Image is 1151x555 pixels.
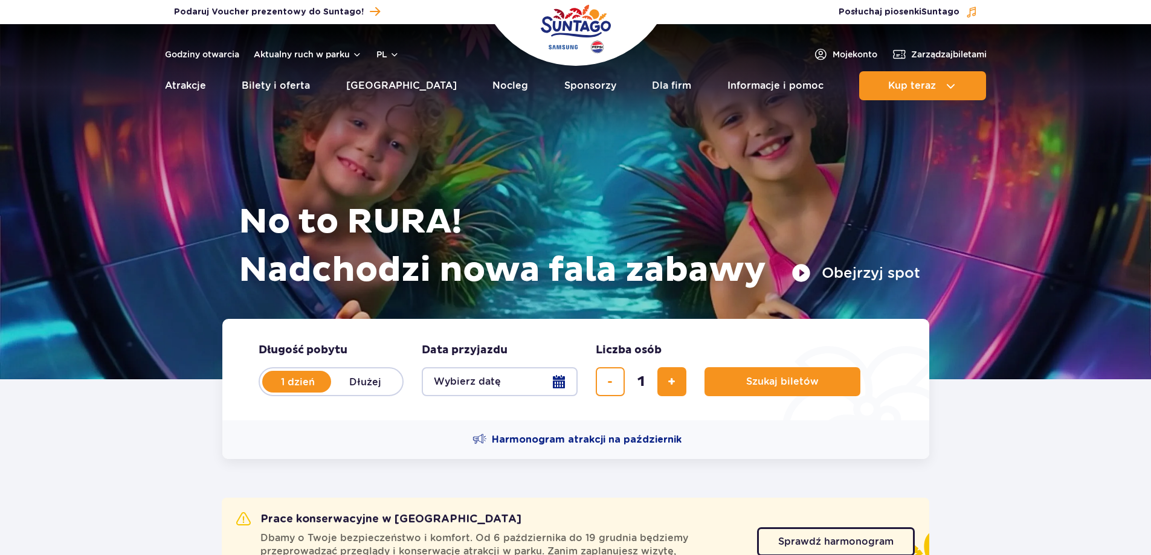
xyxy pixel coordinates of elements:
[165,71,206,100] a: Atrakcje
[596,343,662,358] span: Liczba osób
[222,319,929,420] form: Planowanie wizyty w Park of Poland
[331,369,400,394] label: Dłużej
[911,48,987,60] span: Zarządzaj biletami
[376,48,399,60] button: pl
[839,6,959,18] span: Posłuchaj piosenki
[422,367,578,396] button: Wybierz datę
[346,71,457,100] a: [GEOGRAPHIC_DATA]
[236,512,521,527] h2: Prace konserwacyjne w [GEOGRAPHIC_DATA]
[839,6,978,18] button: Posłuchaj piosenkiSuntago
[242,71,310,100] a: Bilety i oferta
[921,8,959,16] span: Suntago
[165,48,239,60] a: Godziny otwarcia
[859,71,986,100] button: Kup teraz
[254,50,362,59] button: Aktualny ruch w parku
[174,4,380,20] a: Podaruj Voucher prezentowy do Suntago!
[492,71,528,100] a: Nocleg
[174,6,364,18] span: Podaruj Voucher prezentowy do Suntago!
[596,367,625,396] button: usuń bilet
[778,537,894,547] span: Sprawdź harmonogram
[564,71,616,100] a: Sponsorzy
[727,71,824,100] a: Informacje i pomoc
[704,367,860,396] button: Szukaj biletów
[652,71,691,100] a: Dla firm
[792,263,920,283] button: Obejrzyj spot
[492,433,682,446] span: Harmonogram atrakcji na październik
[657,367,686,396] button: dodaj bilet
[833,48,877,60] span: Moje konto
[263,369,332,394] label: 1 dzień
[422,343,508,358] span: Data przyjazdu
[259,343,347,358] span: Długość pobytu
[746,376,819,387] span: Szukaj biletów
[239,198,920,295] h1: No to RURA! Nadchodzi nowa fala zabawy
[888,80,936,91] span: Kup teraz
[892,47,987,62] a: Zarządzajbiletami
[627,367,656,396] input: liczba biletów
[813,47,877,62] a: Mojekonto
[472,432,682,447] a: Harmonogram atrakcji na październik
